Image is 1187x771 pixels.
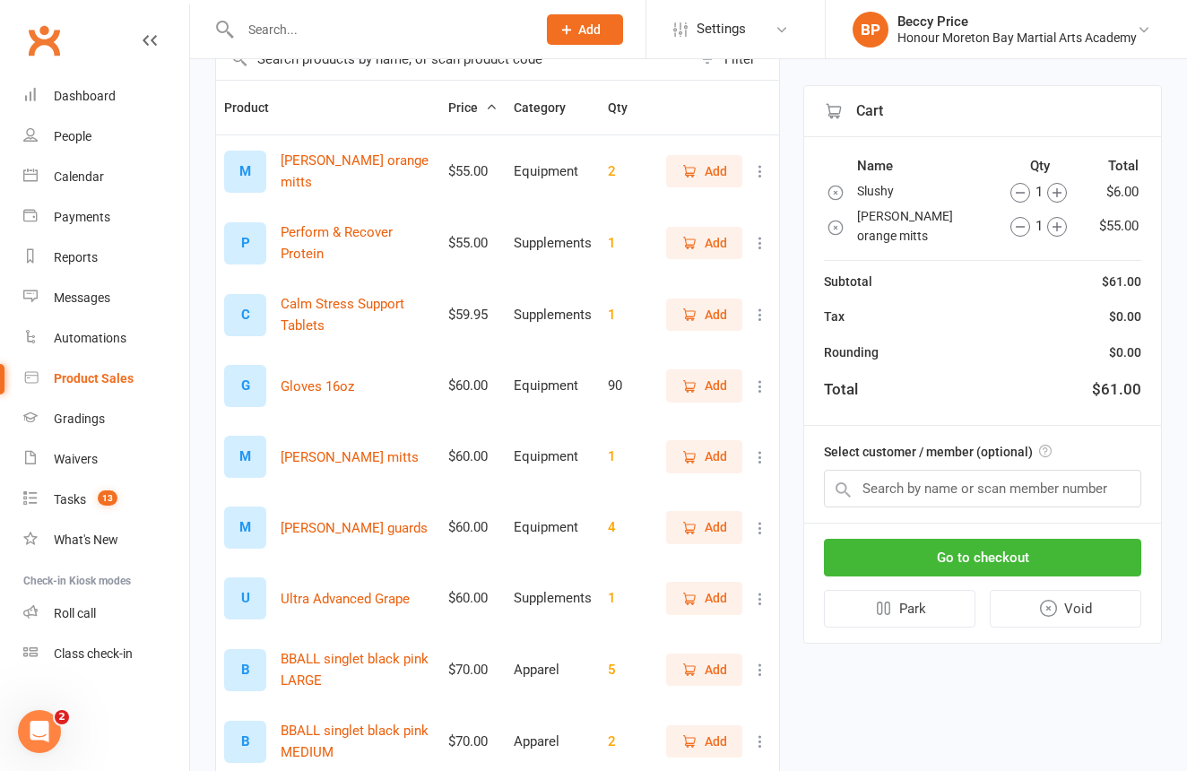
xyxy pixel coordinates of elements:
[54,331,126,345] div: Automations
[54,210,110,224] div: Payments
[824,272,872,291] div: Subtotal
[666,299,742,331] button: Add
[705,161,727,181] span: Add
[897,30,1137,46] div: Honour Moreton Bay Martial Arts Academy
[54,129,91,143] div: People
[856,205,992,247] td: [PERSON_NAME] orange mitts
[23,439,189,480] a: Waivers
[448,378,498,394] div: $60.00
[514,236,592,251] div: Supplements
[23,480,189,520] a: Tasks 13
[514,520,592,535] div: Equipment
[514,100,585,115] span: Category
[608,663,647,678] div: 5
[608,520,647,535] div: 4
[514,378,592,394] div: Equipment
[281,588,410,610] button: Ultra Advanced Grape
[608,378,647,394] div: 90
[804,86,1161,137] div: Cart
[705,732,727,751] span: Add
[705,376,727,395] span: Add
[608,449,647,464] div: 1
[608,308,647,323] div: 1
[666,227,742,259] button: Add
[281,446,419,468] button: [PERSON_NAME] mitts
[54,411,105,426] div: Gradings
[1109,307,1141,326] div: $0.00
[224,294,266,336] div: C
[448,100,498,115] span: Price
[608,100,647,115] span: Qty
[897,13,1137,30] div: Beccy Price
[514,663,592,678] div: Apparel
[705,517,727,537] span: Add
[824,342,879,362] div: Rounding
[705,446,727,466] span: Add
[824,377,858,402] div: Total
[23,634,189,674] a: Class kiosk mode
[281,648,432,691] button: BBALL singlet black pink LARGE
[514,591,592,606] div: Supplements
[224,100,289,115] span: Product
[235,17,524,42] input: Search...
[856,179,992,204] td: Slushy
[22,18,66,63] a: Clubworx
[666,582,742,614] button: Add
[824,307,845,326] div: Tax
[23,318,189,359] a: Automations
[23,238,189,278] a: Reports
[514,308,592,323] div: Supplements
[697,9,746,49] span: Settings
[98,490,117,506] span: 13
[224,721,266,763] div: B
[853,12,888,48] div: BP
[224,222,266,264] div: P
[856,154,992,178] th: Name
[23,593,189,634] a: Roll call
[54,606,96,620] div: Roll call
[608,591,647,606] div: 1
[224,577,266,619] div: U
[608,236,647,251] div: 1
[224,151,266,193] div: M
[224,507,266,549] div: M
[724,48,755,70] div: Filter
[666,369,742,402] button: Add
[824,539,1141,576] button: Go to checkout
[705,305,727,325] span: Add
[281,293,432,336] button: Calm Stress Support Tablets
[608,734,647,749] div: 2
[448,97,498,118] button: Price
[23,520,189,560] a: What's New
[705,588,727,608] span: Add
[824,470,1141,507] input: Search by name or scan member number
[1102,272,1141,291] div: $61.00
[1087,154,1139,178] th: Total
[281,376,354,397] button: Gloves 16oz
[666,511,742,543] button: Add
[448,663,498,678] div: $70.00
[578,22,601,37] span: Add
[448,591,498,606] div: $60.00
[995,181,1082,203] div: 1
[514,164,592,179] div: Equipment
[514,449,592,464] div: Equipment
[281,517,428,539] button: [PERSON_NAME] guards
[824,590,975,628] button: Park
[54,250,98,264] div: Reports
[448,308,498,323] div: $59.95
[666,440,742,472] button: Add
[448,236,498,251] div: $55.00
[23,197,189,238] a: Payments
[281,720,432,763] button: BBALL singlet black pink MEDIUM
[1087,205,1139,247] td: $55.00
[690,39,779,80] button: Filter
[224,365,266,407] div: G
[824,442,1052,462] label: Select customer / member (optional)
[705,233,727,253] span: Add
[990,590,1142,628] button: Void
[666,725,742,758] button: Add
[1087,179,1139,204] td: $6.00
[705,660,727,680] span: Add
[514,97,585,118] button: Category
